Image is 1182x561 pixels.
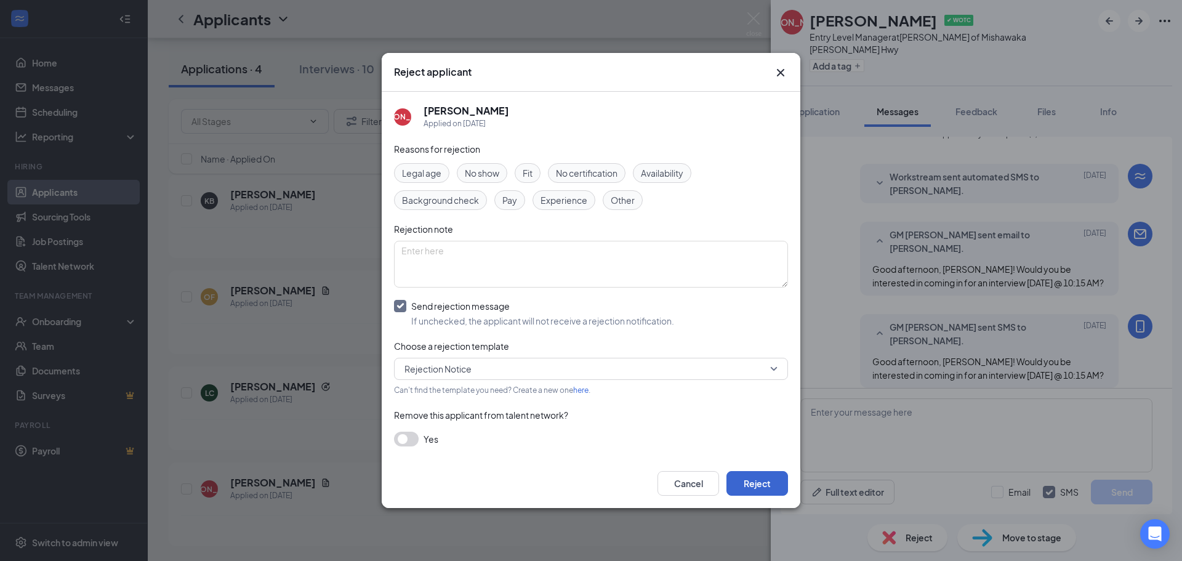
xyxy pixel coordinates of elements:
[502,193,517,207] span: Pay
[773,65,788,80] svg: Cross
[1140,519,1170,549] div: Open Intercom Messenger
[465,166,499,180] span: No show
[773,65,788,80] button: Close
[371,111,435,122] div: [PERSON_NAME]
[641,166,683,180] span: Availability
[541,193,587,207] span: Experience
[394,341,509,352] span: Choose a rejection template
[404,360,472,378] span: Rejection Notice
[402,193,479,207] span: Background check
[394,143,480,155] span: Reasons for rejection
[523,166,533,180] span: Fit
[573,385,589,395] a: here
[424,432,438,446] span: Yes
[394,65,472,79] h3: Reject applicant
[556,166,617,180] span: No certification
[726,471,788,496] button: Reject
[611,193,635,207] span: Other
[424,118,509,130] div: Applied on [DATE]
[394,224,453,235] span: Rejection note
[657,471,719,496] button: Cancel
[394,410,568,421] span: Remove this applicant from talent network?
[394,385,590,395] span: Can't find the template you need? Create a new one .
[402,166,441,180] span: Legal age
[424,104,509,118] h5: [PERSON_NAME]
